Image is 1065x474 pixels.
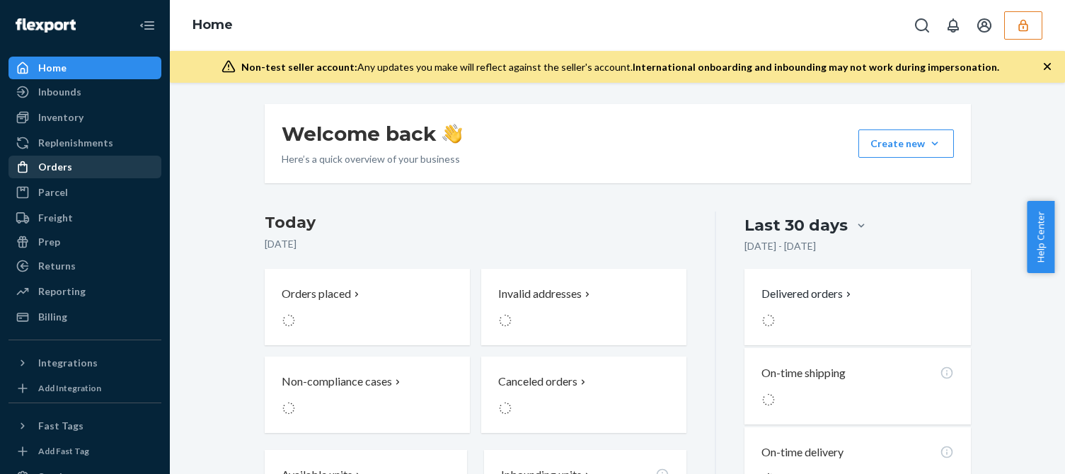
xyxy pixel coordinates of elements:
button: Integrations [8,352,161,374]
div: Prep [38,235,60,249]
a: Freight [8,207,161,229]
a: Reporting [8,280,161,303]
a: Billing [8,306,161,328]
div: Home [38,61,67,75]
a: Orders [8,156,161,178]
p: On-time shipping [761,365,846,381]
a: Returns [8,255,161,277]
p: [DATE] - [DATE] [744,239,816,253]
button: Orders placed [265,269,470,345]
a: Inbounds [8,81,161,103]
button: Create new [858,129,954,158]
button: Help Center [1027,201,1054,273]
button: Non-compliance cases [265,357,470,433]
p: Canceled orders [498,374,577,390]
div: Integrations [38,356,98,370]
button: Open notifications [939,11,967,40]
div: Add Fast Tag [38,445,89,457]
button: Open account menu [970,11,998,40]
span: International onboarding and inbounding may not work during impersonation. [633,61,999,73]
h3: Today [265,212,687,234]
img: hand-wave emoji [442,124,462,144]
div: Add Integration [38,382,101,394]
div: Replenishments [38,136,113,150]
div: Parcel [38,185,68,200]
div: Freight [38,211,73,225]
div: Fast Tags [38,419,84,433]
ol: breadcrumbs [181,5,244,46]
button: Close Navigation [133,11,161,40]
a: Home [192,17,233,33]
div: Any updates you make will reflect against the seller's account. [241,60,999,74]
span: Non-test seller account: [241,61,357,73]
h1: Welcome back [282,121,462,146]
p: Here’s a quick overview of your business [282,152,462,166]
p: Orders placed [282,286,351,302]
div: Inbounds [38,85,81,99]
p: Invalid addresses [498,286,582,302]
button: Invalid addresses [481,269,686,345]
button: Open Search Box [908,11,936,40]
p: On-time delivery [761,444,844,461]
div: Orders [38,160,72,174]
a: Home [8,57,161,79]
div: Returns [38,259,76,273]
p: [DATE] [265,237,687,251]
button: Fast Tags [8,415,161,437]
a: Replenishments [8,132,161,154]
p: Non-compliance cases [282,374,392,390]
a: Prep [8,231,161,253]
div: Inventory [38,110,84,125]
a: Parcel [8,181,161,204]
div: Last 30 days [744,214,848,236]
a: Add Fast Tag [8,443,161,460]
div: Reporting [38,284,86,299]
button: Canceled orders [481,357,686,433]
img: Flexport logo [16,18,76,33]
a: Add Integration [8,380,161,397]
button: Delivered orders [761,286,854,302]
div: Billing [38,310,67,324]
a: Inventory [8,106,161,129]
